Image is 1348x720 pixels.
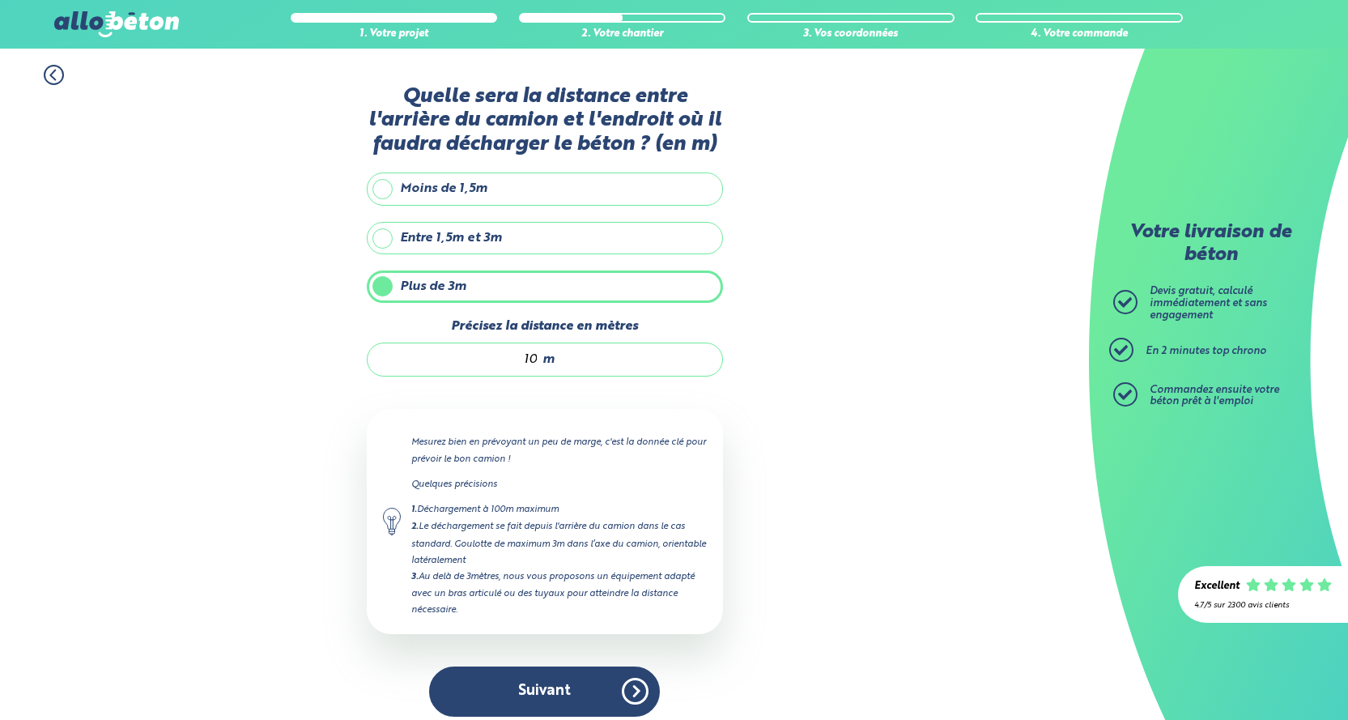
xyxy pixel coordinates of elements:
strong: 1. [411,505,417,514]
div: 2. Votre chantier [519,28,725,40]
label: Moins de 1,5m [367,173,723,205]
span: En 2 minutes top chrono [1146,346,1266,356]
p: Quelques précisions [411,476,707,492]
label: Quelle sera la distance entre l'arrière du camion et l'endroit où il faudra décharger le béton ? ... [367,85,723,156]
div: 3. Vos coordonnées [747,28,954,40]
strong: 2. [411,522,419,531]
div: Déchargement à 100m maximum [411,501,707,518]
p: Votre livraison de béton [1117,222,1303,266]
button: Suivant [429,667,660,716]
span: m [542,352,555,367]
img: allobéton [54,11,179,37]
span: Commandez ensuite votre béton prêt à l'emploi [1150,385,1279,407]
div: Le déchargement se fait depuis l'arrière du camion dans le cas standard. Goulotte de maximum 3m d... [411,518,707,568]
label: Précisez la distance en mètres [367,319,723,334]
div: Au delà de 3mètres, nous vous proposons un équipement adapté avec un bras articulé ou des tuyaux ... [411,569,707,618]
label: Plus de 3m [367,271,723,303]
iframe: Help widget launcher [1204,657,1330,702]
div: Excellent [1194,581,1240,593]
strong: 3. [411,573,419,582]
label: Entre 1,5m et 3m [367,222,723,254]
p: Mesurez bien en prévoyant un peu de marge, c'est la donnée clé pour prévoir le bon camion ! [411,434,707,467]
span: Devis gratuit, calculé immédiatement et sans engagement [1150,286,1267,320]
div: 4. Votre commande [976,28,1182,40]
div: 4.7/5 sur 2300 avis clients [1194,601,1332,610]
input: 0 [384,351,538,368]
div: 1. Votre projet [291,28,497,40]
